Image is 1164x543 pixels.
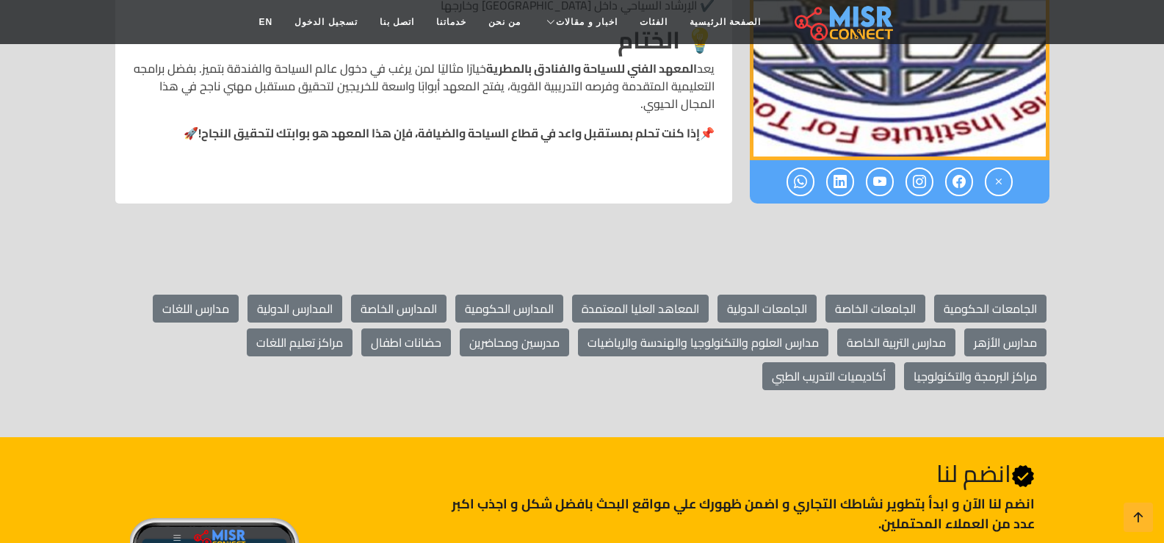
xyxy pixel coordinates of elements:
[351,295,447,323] a: المدارس الخاصة
[556,15,618,29] span: اخبار و مقالات
[795,4,893,40] img: main.misr_connect
[717,295,817,323] a: الجامعات الدولية
[198,122,700,144] strong: إذا كنت تحلم بمستقبل واعد في قطاع السياحة والضيافة، فإن هذا المعهد هو بوابتك لتحقيق النجاح!
[578,328,828,356] a: مدارس العلوم والتكنولوجيا والهندسة والرياضيات
[133,124,715,142] p: 📌 🚀
[762,362,895,390] a: أكاديميات التدريب الطبي
[629,8,679,36] a: الفئات
[425,8,477,36] a: خدماتنا
[455,295,563,323] a: المدارس الحكومية
[460,328,569,356] a: مدرسين ومحاضرين
[248,8,284,36] a: EN
[133,60,715,112] p: يعد خيارًا مثاليًا لمن يرغب في دخول عالم السياحة والفندقة بتميز. بفضل برامجه التعليمية المتقدمة و...
[437,459,1034,488] h2: انضم لنا
[361,328,451,356] a: حضانات اطفال
[904,362,1046,390] a: مراكز البرمجة والتكنولوجيا
[477,8,532,36] a: من نحن
[837,328,955,356] a: مدارس التربية الخاصة
[283,8,368,36] a: تسجيل الدخول
[934,295,1046,323] a: الجامعات الحكومية
[964,328,1046,356] a: مدارس الأزهر
[247,328,353,356] a: مراكز تعليم اللغات
[532,8,629,36] a: اخبار و مقالات
[247,295,342,323] a: المدارس الدولية
[1011,464,1035,488] svg: Verified account
[153,295,239,323] a: مدارس اللغات
[486,57,697,79] strong: المعهد الفني للسياحة والفنادق بالمطرية
[369,8,425,36] a: اتصل بنا
[572,295,709,323] a: المعاهد العليا المعتمدة
[825,295,925,323] a: الجامعات الخاصة
[437,494,1034,533] p: انضم لنا اﻵن و ابدأ بتطوير نشاطك التجاري و اضمن ظهورك علي مواقع البحث بافضل شكل و اجذب اكبر عدد م...
[679,8,772,36] a: الصفحة الرئيسية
